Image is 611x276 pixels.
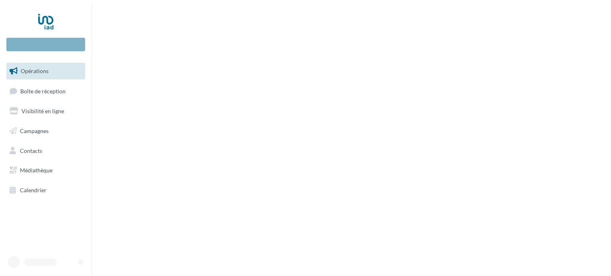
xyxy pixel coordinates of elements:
[6,38,85,51] div: Nouvelle campagne
[20,187,47,193] span: Calendrier
[5,182,87,199] a: Calendrier
[20,147,42,154] span: Contacts
[5,162,87,179] a: Médiathèque
[5,83,87,100] a: Boîte de réception
[21,108,64,114] span: Visibilité en ligne
[5,103,87,120] a: Visibilité en ligne
[5,63,87,79] a: Opérations
[5,123,87,139] a: Campagnes
[21,68,49,74] span: Opérations
[20,127,49,134] span: Campagnes
[5,143,87,159] a: Contacts
[20,87,66,94] span: Boîte de réception
[20,167,53,174] span: Médiathèque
